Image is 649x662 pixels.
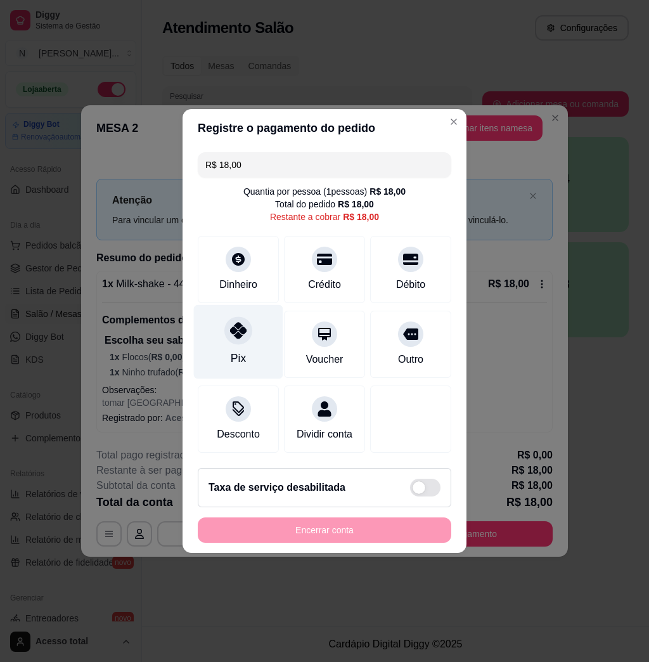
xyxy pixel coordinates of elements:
div: Outro [398,352,423,367]
div: Desconto [217,427,260,442]
input: Ex.: hambúrguer de cordeiro [205,152,444,178]
div: Dividir conta [297,427,352,442]
header: Registre o pagamento do pedido [183,109,466,147]
div: R$ 18,00 [369,185,406,198]
div: R$ 18,00 [338,198,374,211]
div: Crédito [308,277,341,292]
div: Débito [396,277,425,292]
h2: Taxa de serviço desabilitada [209,480,345,495]
div: Pix [231,350,246,367]
div: Dinheiro [219,277,257,292]
div: Restante a cobrar [270,211,379,223]
div: R$ 18,00 [343,211,379,223]
div: Total do pedido [275,198,374,211]
div: Voucher [306,352,344,367]
div: Quantia por pessoa ( 1 pessoas) [243,185,406,198]
button: Close [444,112,464,132]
